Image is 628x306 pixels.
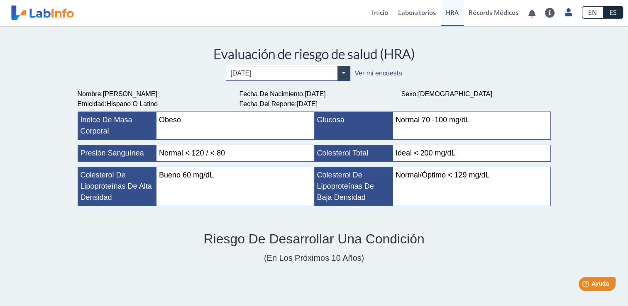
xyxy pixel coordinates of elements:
[71,89,233,99] div: :
[395,89,557,99] div: :
[159,149,225,157] span: Normal < 120 / < 80
[603,6,623,19] a: ES
[239,100,295,107] span: Fecha del Reporte
[233,99,557,109] div: :
[78,231,551,247] h2: Riesgo de desarrollar una condición
[159,116,181,124] span: Obeso
[239,90,303,97] span: Fecha de Nacimiento
[317,116,345,124] span: Glucosa
[396,171,490,179] span: Normal/Óptimo < 129 mg/dL
[78,100,105,107] span: Etnicidad
[81,171,152,202] span: Colesterol de lipoproteínas de alta densidad
[396,149,456,157] span: Ideal < 200 mg/dL
[354,70,402,77] a: Ver mi encuesta
[78,90,101,97] span: Nombre
[71,99,233,109] div: :
[81,149,144,157] span: Presión sanguínea
[213,46,415,62] span: Evaluación de riesgo de salud (HRA)
[418,90,492,97] span: [DEMOGRAPHIC_DATA]
[396,116,470,124] span: Normal 70 -100 mg/dL
[317,149,369,157] span: Colesterol total
[297,100,318,107] span: [DATE]
[446,8,459,17] span: HRA
[554,274,619,297] iframe: Help widget launcher
[78,253,551,263] h4: (en los próximos 10 años)
[305,90,325,97] span: [DATE]
[159,171,214,179] span: Bueno 60 mg/dL
[582,6,603,19] a: EN
[233,89,395,99] div: :
[81,116,132,135] span: Índice de masa corporal
[107,100,158,107] span: Hispano o Latino
[317,171,374,202] span: Colesterol de lipoproteínas de baja densidad
[103,90,157,97] span: [PERSON_NAME]
[401,90,416,97] span: Sexo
